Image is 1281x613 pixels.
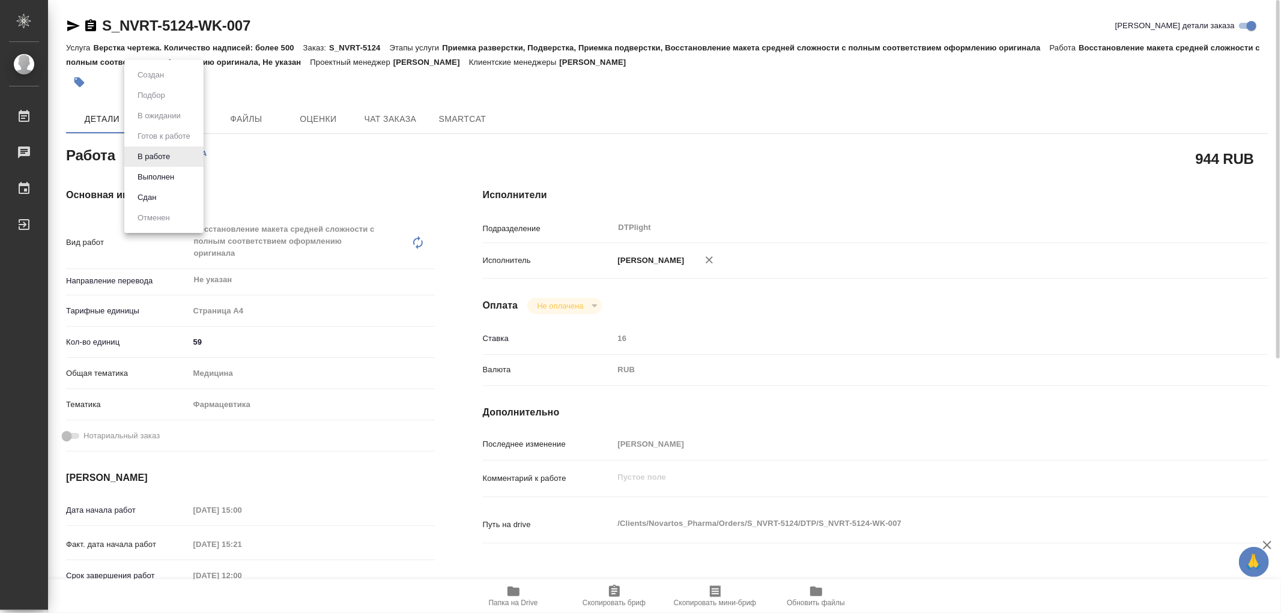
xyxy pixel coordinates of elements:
button: Подбор [134,89,169,102]
button: Готов к работе [134,130,194,143]
button: Сдан [134,191,160,204]
button: Отменен [134,211,174,225]
button: В ожидании [134,109,184,122]
button: Создан [134,68,168,82]
button: В работе [134,150,174,163]
button: Выполнен [134,171,178,184]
